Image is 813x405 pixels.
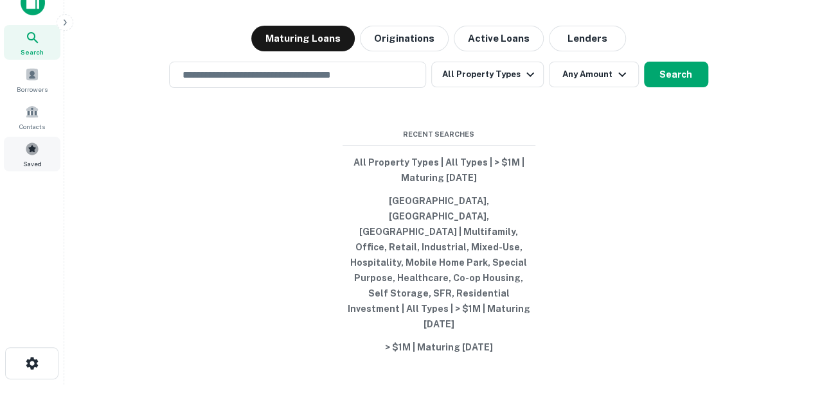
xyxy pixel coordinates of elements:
button: Lenders [549,26,626,51]
button: All Property Types [431,62,543,87]
button: [GEOGRAPHIC_DATA], [GEOGRAPHIC_DATA], [GEOGRAPHIC_DATA] | Multifamily, Office, Retail, Industrial... [343,189,535,336]
button: Search [644,62,708,87]
a: Borrowers [4,62,60,97]
button: Active Loans [454,26,544,51]
button: Maturing Loans [251,26,355,51]
span: Contacts [19,121,45,132]
span: Saved [23,159,42,169]
a: Saved [4,137,60,171]
button: All Property Types | All Types | > $1M | Maturing [DATE] [343,151,535,189]
button: Any Amount [549,62,639,87]
span: Recent Searches [343,129,535,140]
span: Search [21,47,44,57]
iframe: Chat Widget [749,302,813,364]
a: Contacts [4,99,60,134]
span: Borrowers [17,84,48,94]
a: Search [4,25,60,60]
button: > $1M | Maturing [DATE] [343,336,535,359]
button: Originations [360,26,449,51]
